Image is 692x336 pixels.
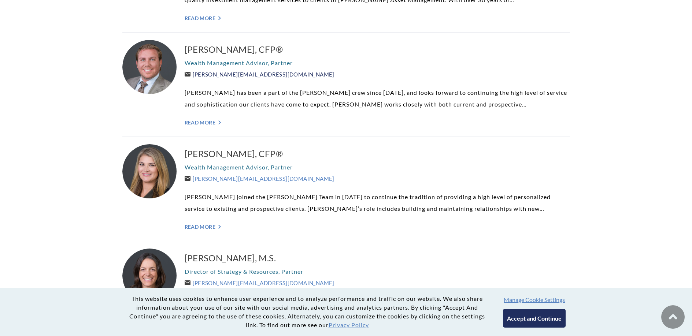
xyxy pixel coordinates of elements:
[329,321,369,328] a: Privacy Policy
[185,224,570,230] a: Read More ">
[185,15,570,21] a: Read More ">
[185,280,334,286] a: [PERSON_NAME][EMAIL_ADDRESS][DOMAIN_NAME]
[503,309,566,328] button: Accept and Continue
[185,175,334,182] a: [PERSON_NAME][EMAIL_ADDRESS][DOMAIN_NAME]
[504,296,565,303] button: Manage Cookie Settings
[185,71,334,78] a: [PERSON_NAME][EMAIL_ADDRESS][DOMAIN_NAME]
[185,148,570,160] a: [PERSON_NAME], CFP®
[185,87,570,110] p: [PERSON_NAME] has been a part of the [PERSON_NAME] crew since [DATE], and looks forward to contin...
[185,161,570,173] p: Wealth Management Advisor, Partner
[185,252,570,264] a: [PERSON_NAME], M.S.
[185,57,570,69] p: Wealth Management Advisor, Partner
[185,119,570,126] a: Read More ">
[185,191,570,214] p: [PERSON_NAME] joined the [PERSON_NAME] Team in [DATE] to continue the tradition of providing a hi...
[185,266,570,277] p: Director of Strategy & Resources, Partner
[126,294,488,329] p: This website uses cookies to enhance user experience and to analyze performance and traffic on ou...
[185,44,570,55] a: [PERSON_NAME], CFP®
